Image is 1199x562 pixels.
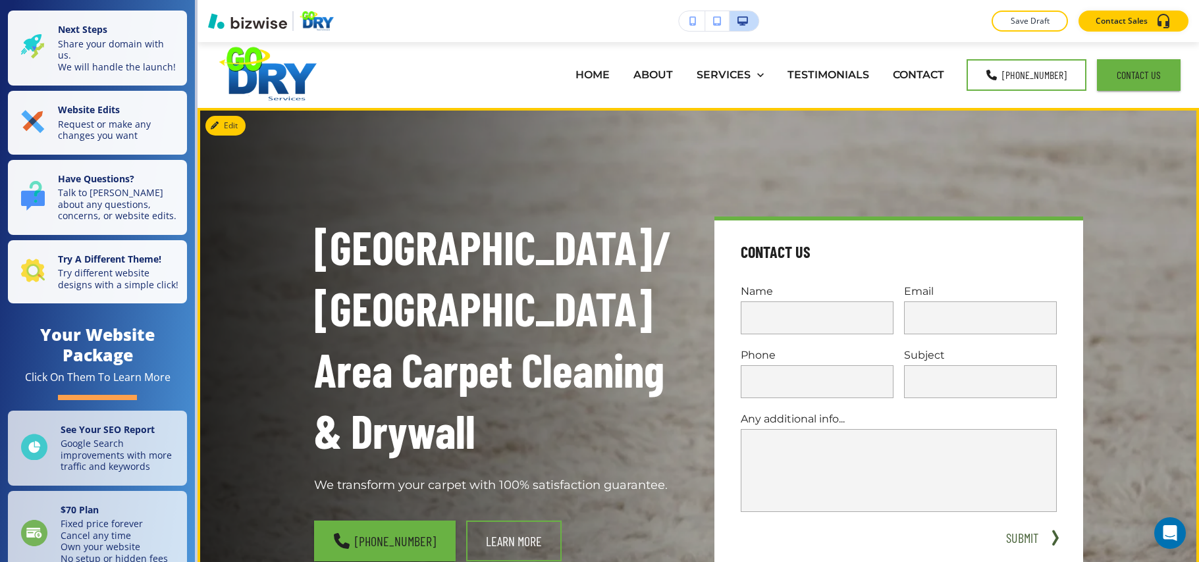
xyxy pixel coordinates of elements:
p: Subject [904,347,1057,363]
button: Website EditsRequest or make any changes you want [8,91,187,155]
a: See Your SEO ReportGoogle Search improvements with more traffic and keywords [8,411,187,486]
p: ABOUT [633,67,673,82]
button: SUBMIT [1001,528,1044,548]
p: Google Search improvements with more traffic and keywords [61,438,179,473]
p: SERVICES [697,67,751,82]
p: Contact Sales [1096,15,1148,27]
p: Talk to [PERSON_NAME] about any questions, concerns, or website edits. [58,187,179,222]
h4: Contact Us [741,242,811,263]
img: GO DRY SERVICES [217,47,319,102]
p: Phone [741,347,893,363]
p: Any additional info... [741,411,1057,426]
h4: Your Website Package [8,324,187,365]
button: Edit [205,116,246,136]
p: Save Draft [1009,15,1051,27]
strong: Have Questions? [58,172,134,185]
button: Learn More [466,521,562,561]
button: Save Draft [992,11,1068,32]
p: Name [741,284,893,299]
button: Have Questions?Talk to [PERSON_NAME] about any questions, concerns, or website edits. [8,160,187,235]
p: HOME [575,67,610,82]
h1: [GEOGRAPHIC_DATA]/[GEOGRAPHIC_DATA] Area Carpet Cleaning & Drywall [314,217,683,461]
div: Click On Them To Learn More [25,370,171,384]
button: Try A Different Theme!Try different website designs with a simple click! [8,240,187,304]
p: CONTACT [893,67,944,82]
a: [PHONE_NUMBER] [967,59,1086,91]
strong: Try A Different Theme! [58,253,161,265]
strong: $ 70 Plan [61,503,99,516]
div: Open Intercom Messenger [1154,517,1186,549]
button: Contact Sales [1079,11,1188,32]
p: Email [904,284,1057,299]
a: [PHONE_NUMBER] [314,521,456,561]
span: We transform your carpet with 100% satisfaction guarantee. [314,478,668,492]
strong: Next Steps [58,23,107,36]
button: CONTACT US [1097,59,1181,91]
p: Share your domain with us. We will handle the launch! [58,38,179,73]
img: Your Logo [299,11,334,30]
button: Next StepsShare your domain with us.We will handle the launch! [8,11,187,86]
p: TESTIMONIALS [787,67,869,82]
img: Bizwise Logo [208,13,287,29]
p: Try different website designs with a simple click! [58,267,179,290]
strong: Website Edits [58,103,120,116]
strong: See Your SEO Report [61,423,155,436]
p: Request or make any changes you want [58,118,179,141]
